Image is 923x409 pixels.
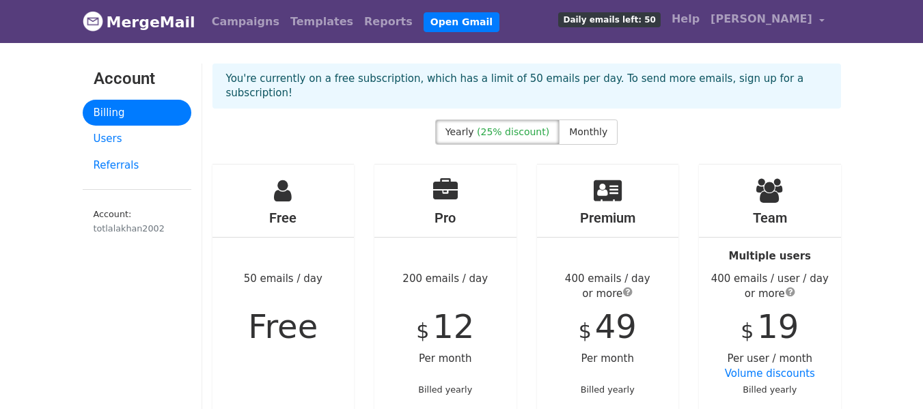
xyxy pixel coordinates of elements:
h4: Team [699,210,841,226]
div: totlalakhan2002 [94,222,180,235]
a: Billing [83,100,191,126]
a: Referrals [83,152,191,179]
span: $ [416,319,429,343]
span: (25% discount) [477,126,549,137]
span: 12 [432,307,474,345]
small: Account: [94,209,180,235]
a: Campaigns [206,8,285,36]
small: Billed yearly [418,384,472,395]
a: Daily emails left: 50 [553,5,665,33]
span: [PERSON_NAME] [711,11,812,27]
span: Yearly [445,126,474,137]
span: $ [741,319,754,343]
span: Monthly [569,126,607,137]
div: 400 emails / user / day or more [699,271,841,302]
span: Daily emails left: 50 [558,12,660,27]
a: Volume discounts [725,367,815,380]
h4: Premium [537,210,679,226]
a: Reports [359,8,418,36]
h4: Pro [374,210,516,226]
h4: Free [212,210,355,226]
div: 400 emails / day or more [537,271,679,302]
p: You're currently on a free subscription, which has a limit of 50 emails per day. To send more ema... [226,72,827,100]
a: Users [83,126,191,152]
strong: Multiple users [729,250,811,262]
img: MergeMail logo [83,11,103,31]
span: 49 [595,307,637,345]
a: Templates [285,8,359,36]
a: [PERSON_NAME] [705,5,829,38]
small: Billed yearly [581,384,635,395]
a: Open Gmail [424,12,499,32]
h3: Account [94,69,180,89]
span: 19 [757,307,799,345]
a: Help [666,5,705,33]
span: $ [579,319,592,343]
span: Free [248,307,318,345]
small: Billed yearly [743,384,797,395]
a: MergeMail [83,8,195,36]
